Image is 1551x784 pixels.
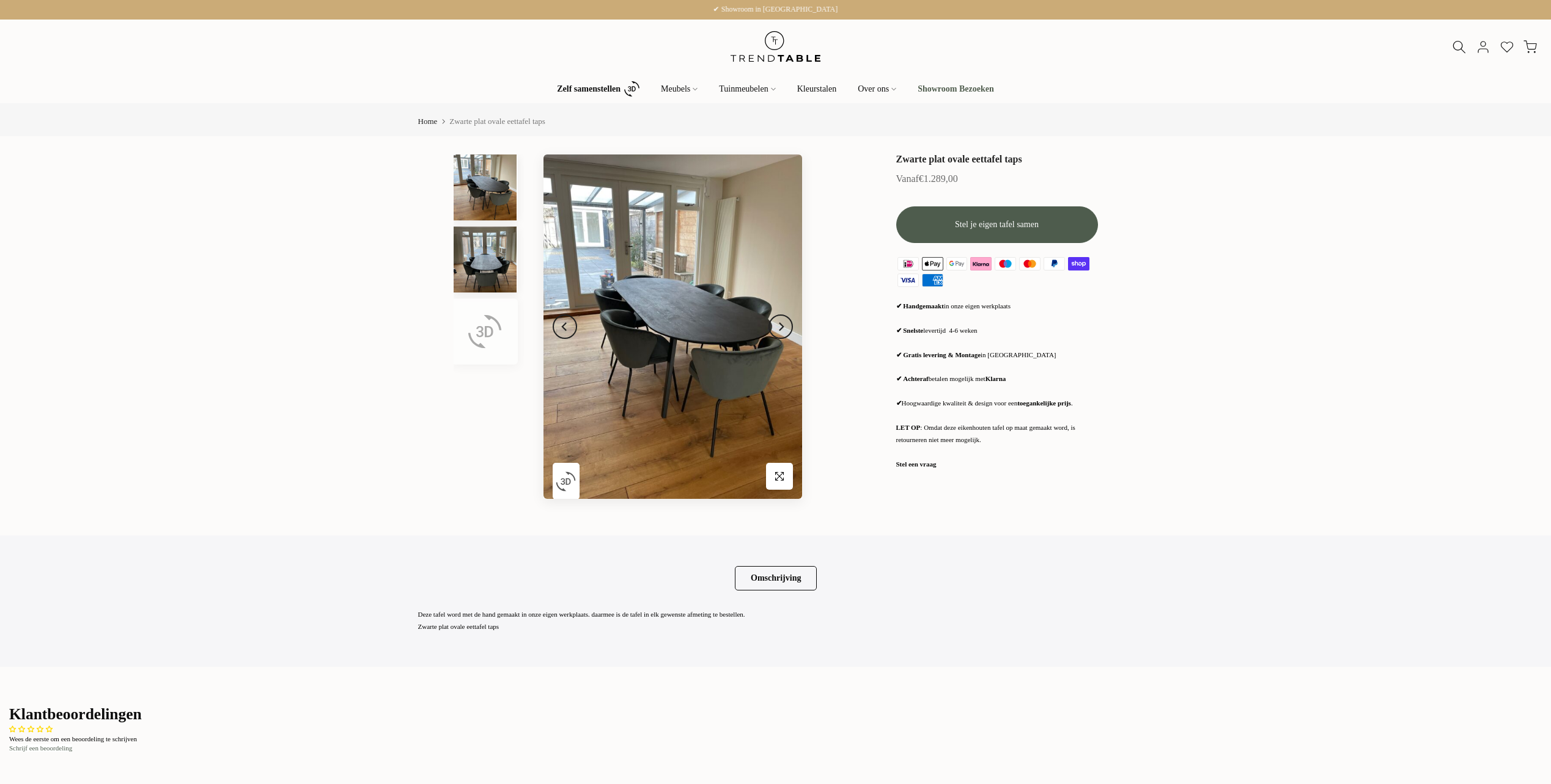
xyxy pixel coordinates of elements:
[896,397,1098,410] p: Hoogwaardige kwaliteit & design voor een .
[896,424,921,431] strong: LET OP
[945,255,969,272] img: google pay
[896,351,902,358] strong: ✔
[896,375,902,382] strong: ✔
[896,300,1098,313] p: in onze eigen werkplaats
[903,302,944,310] strong: Handgemaakt
[709,82,786,96] a: Tuinmeubelen
[955,220,1039,229] span: Stel je eigen tafel samen
[896,206,1098,243] button: Stel je eigen tafel samen
[847,82,907,96] a: Over ons
[896,255,921,272] img: ideal
[903,327,923,334] strong: Snelste
[896,173,919,184] span: Vanaf
[449,117,545,126] span: Zwarte plat ovale eettafel taps
[896,327,902,334] strong: ✔
[786,82,847,96] a: Kleurstalen
[768,314,793,339] button: Next
[1018,255,1042,272] img: master
[468,314,502,349] img: 3D_icon.svg
[896,325,1098,337] p: levertijd 4-6 weken
[896,422,1098,446] p: : Omdat deze eikenhouten tafel op maat gemaakt word, is retourneren niet meer mogelijk.
[903,375,929,382] strong: Achteraf
[1042,255,1066,272] img: paypal
[9,703,1542,725] h2: Klantbeoordelingen
[15,3,1536,16] p: ✔ Showroom in [GEOGRAPHIC_DATA]
[896,373,1098,385] p: betalen mogelijk met
[903,351,981,358] strong: Gratis levering & Montage
[553,314,577,339] button: Previous
[556,471,576,492] img: 3D_icon.svg
[896,349,1098,361] p: in [GEOGRAPHIC_DATA]
[896,399,902,407] strong: ✔
[547,78,650,100] a: Zelf samenstellen
[557,85,621,93] b: Zelf samenstellen
[920,255,945,272] img: apple pay
[896,272,921,288] img: visa
[1,722,62,783] iframe: toggle-frame
[1066,255,1091,272] img: shopify pay
[993,255,1018,272] img: maestro
[9,735,1542,744] div: Wees de eerste om een beoordeling te schrijven
[896,460,937,468] a: Stel een vraag
[907,82,1005,96] a: Showroom Bezoeken
[896,302,902,310] strong: ✔
[920,272,945,288] img: american express
[1017,399,1071,407] strong: toegankelijke prijs
[985,375,1006,382] strong: Klarna
[418,593,1133,648] div: Deze tafel word met de hand gemaakt in onze eigen werkplaats. daarmee is de tafel in elk gewenste...
[722,20,829,74] img: trend-table
[418,117,438,125] a: Home
[650,82,709,96] a: Meubels
[896,170,958,188] div: €1.289,00
[969,255,993,272] img: klarna
[918,85,994,93] b: Showroom Bezoeken
[896,154,1098,164] h1: Zwarte plat ovale eettafel taps
[735,566,817,590] a: Omschrijving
